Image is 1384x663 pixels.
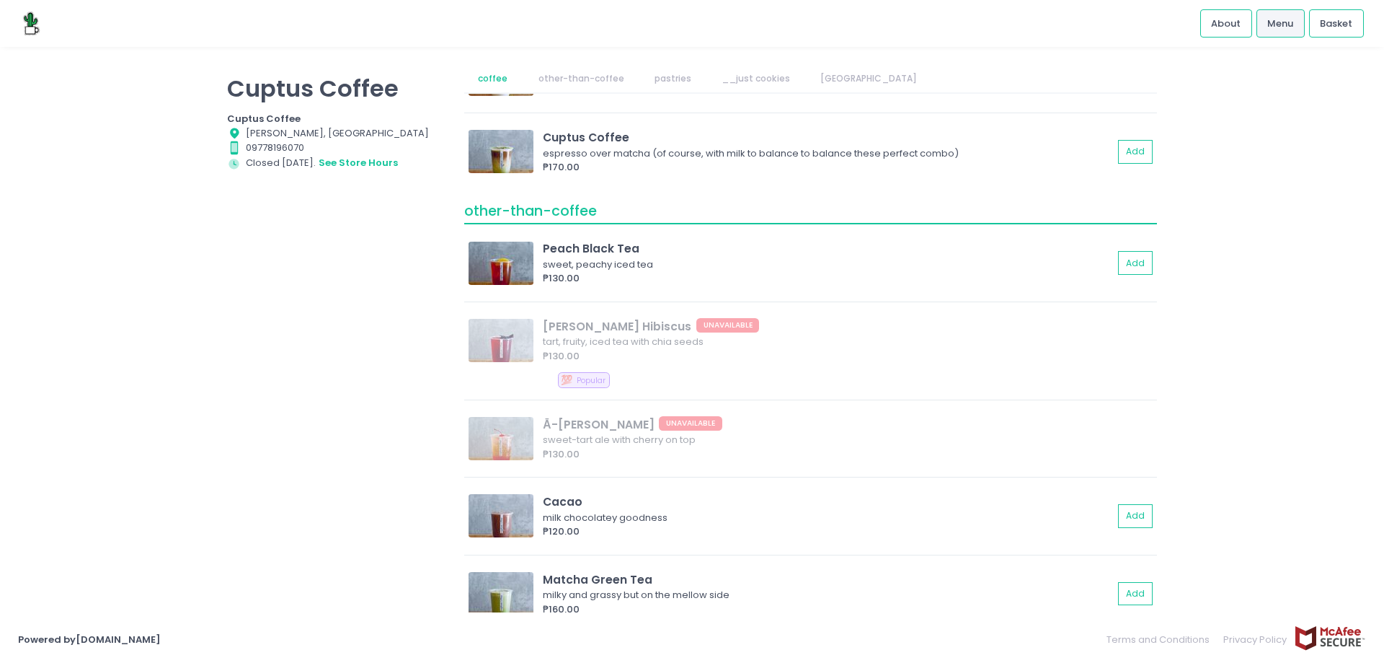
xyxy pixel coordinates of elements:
div: ₱130.00 [543,271,1113,286]
div: espresso over matcha (of course, with milk to balance to balance these perfect combo) [543,146,1109,161]
a: coffee [464,65,522,92]
div: ₱120.00 [543,524,1113,539]
a: other-than-coffee [524,65,638,92]
div: 09778196070 [227,141,446,155]
a: Privacy Policy [1217,625,1295,654]
b: Cuptus Coffee [227,112,301,126]
img: Peach Black Tea [469,242,533,285]
a: Menu [1256,9,1305,37]
a: pastries [640,65,705,92]
span: other-than-coffee [464,201,597,221]
img: Cacao [469,494,533,537]
a: [GEOGRAPHIC_DATA] [807,65,931,92]
span: Basket [1320,17,1352,31]
a: __just cookies [708,65,804,92]
div: [PERSON_NAME], [GEOGRAPHIC_DATA] [227,126,446,141]
button: Add [1118,251,1153,275]
div: Cuptus Coffee [543,129,1113,146]
div: Peach Black Tea [543,240,1113,257]
img: logo [18,11,43,36]
p: Cuptus Coffee [227,74,446,102]
div: Matcha Green Tea [543,571,1113,588]
div: sweet, peachy iced tea [543,258,1109,272]
button: see store hours [318,155,399,171]
div: ₱170.00 [543,160,1113,175]
img: Matcha Green Tea [469,572,533,615]
a: About [1200,9,1252,37]
button: Add [1118,140,1153,164]
div: Cacao [543,493,1113,510]
button: Add [1118,504,1153,528]
span: About [1211,17,1241,31]
button: Add [1118,582,1153,606]
span: Menu [1267,17,1293,31]
div: milky and grassy but on the mellow side [543,588,1109,602]
a: Terms and Conditions [1106,625,1217,654]
div: Closed [DATE]. [227,155,446,171]
div: milk chocolatey goodness [543,511,1109,525]
div: ₱160.00 [543,602,1113,617]
img: Cuptus Coffee [469,130,533,173]
img: mcafee-secure [1294,625,1366,651]
a: Powered by[DOMAIN_NAME] [18,633,161,646]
